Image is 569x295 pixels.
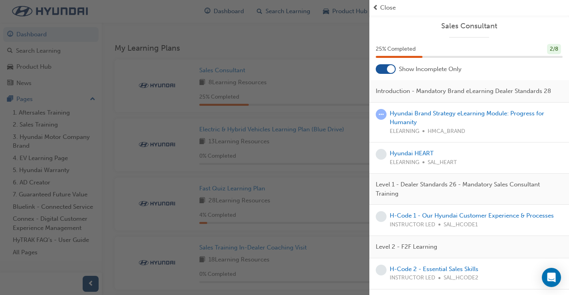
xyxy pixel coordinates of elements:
[399,65,462,74] span: Show Incomplete Only
[390,265,478,273] a: H-Code 2 - Essential Sales Skills
[390,127,419,136] span: ELEARNING
[444,273,478,283] span: SAL_HCODE2
[380,3,396,12] span: Close
[373,3,566,12] button: prev-iconClose
[390,110,544,126] a: Hyundai Brand Strategy eLearning Module: Progress for Humanity
[376,265,387,275] span: learningRecordVerb_NONE-icon
[376,109,387,120] span: learningRecordVerb_ATTEMPT-icon
[376,45,416,54] span: 25 % Completed
[428,158,457,167] span: SAL_HEART
[376,180,556,198] span: Level 1 - Dealer Standards 26 - Mandatory Sales Consultant Training
[376,22,563,31] a: Sales Consultant
[542,268,561,287] div: Open Intercom Messenger
[547,44,561,55] div: 2 / 8
[376,211,387,222] span: learningRecordVerb_NONE-icon
[376,87,551,96] span: Introduction - Mandatory Brand eLearning Dealer Standards 28
[444,220,478,230] span: SAL_HCODE1
[390,150,434,157] a: Hyundai HEART
[390,212,554,219] a: H-Code 1 - Our Hyundai Customer Experience & Processes
[390,220,435,230] span: INSTRUCTOR LED
[376,149,387,160] span: learningRecordVerb_NONE-icon
[373,3,379,12] span: prev-icon
[376,242,437,251] span: Level 2 - F2F Learning
[428,127,465,136] span: HMCA_BRAND
[390,273,435,283] span: INSTRUCTOR LED
[390,158,419,167] span: ELEARNING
